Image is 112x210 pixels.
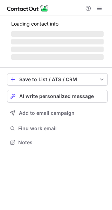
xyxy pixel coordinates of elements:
span: ‌ [11,47,104,52]
button: Find work email [7,124,108,133]
span: Find work email [18,125,105,132]
button: AI write personalized message [7,90,108,103]
span: AI write personalized message [19,93,94,99]
span: Notes [18,139,105,146]
span: ‌ [11,31,104,37]
p: Loading contact info [11,21,104,27]
img: ContactOut v5.3.10 [7,4,49,13]
button: save-profile-one-click [7,73,108,86]
div: Save to List / ATS / CRM [19,77,96,82]
button: Add to email campaign [7,107,108,119]
span: ‌ [11,39,104,44]
span: Add to email campaign [19,110,75,116]
span: ‌ [11,54,104,60]
button: Notes [7,138,108,147]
